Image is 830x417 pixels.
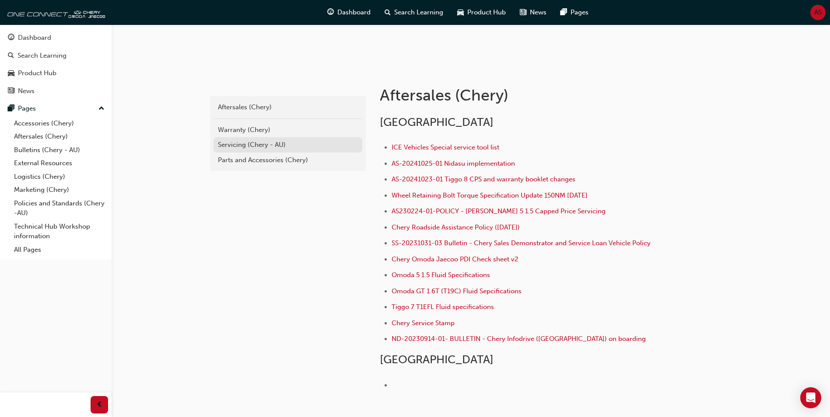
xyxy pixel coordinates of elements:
a: Search Learning [4,48,108,64]
a: Bulletins (Chery - AU) [11,143,108,157]
button: DashboardSearch LearningProduct HubNews [4,28,108,101]
a: Accessories (Chery) [11,117,108,130]
a: Dashboard [4,30,108,46]
a: Tiggo 7 T1EFL Fluid specifications [392,303,494,311]
span: car-icon [8,69,14,77]
span: search-icon [8,52,14,60]
a: AS230224-01-POLICY - [PERSON_NAME] 5 1.5 Capped Price Servicing [392,207,606,215]
h1: Aftersales (Chery) [380,86,667,105]
button: AS [810,5,826,20]
a: Warranty (Chery) [214,122,362,138]
span: AS [814,7,822,17]
span: Dashboard [337,7,371,17]
span: news-icon [8,87,14,95]
span: search-icon [385,7,391,18]
a: News [4,83,108,99]
a: guage-iconDashboard [320,3,378,21]
a: ND-20230914-01- BULLETIN - Chery Infodrive ([GEOGRAPHIC_DATA]) on boarding [392,335,646,343]
a: Chery Omoda Jaecoo PDI Check sheet v2 [392,255,518,263]
div: Servicing (Chery - AU) [218,140,358,150]
span: pages-icon [560,7,567,18]
div: Parts and Accessories (Chery) [218,155,358,165]
a: Chery Service Stamp [392,319,455,327]
a: car-iconProduct Hub [450,3,513,21]
span: pages-icon [8,105,14,113]
a: news-iconNews [513,3,553,21]
a: External Resources [11,156,108,170]
a: pages-iconPages [553,3,595,21]
div: Pages [18,104,36,114]
span: [GEOGRAPHIC_DATA] [380,115,494,129]
div: Warranty (Chery) [218,125,358,135]
a: ICE Vehicles Special service tool list [392,143,499,151]
span: car-icon [457,7,464,18]
div: Open Intercom Messenger [800,387,821,408]
span: guage-icon [8,34,14,42]
a: Aftersales (Chery) [11,130,108,143]
span: guage-icon [327,7,334,18]
a: search-iconSearch Learning [378,3,450,21]
button: Pages [4,101,108,117]
a: AS-20241023-01 Tiggo 8 CPS and warranty booklet changes [392,175,575,183]
div: Aftersales (Chery) [218,102,358,112]
a: SS-20231031-03 Bulletin - Chery Sales Demonstrator and Service Loan Vehicle Policy [392,239,651,247]
a: Omoda GT 1.6T (T19C) Fluid Sepcifications [392,287,522,295]
span: Product Hub [467,7,506,17]
img: oneconnect [4,3,105,21]
div: Dashboard [18,33,51,43]
span: Pages [571,7,588,17]
a: Wheel Retaining Bolt Torque Specification Update 150NM [DATE] [392,191,588,199]
span: Search Learning [394,7,443,17]
span: up-icon [98,103,105,115]
a: Omoda 5 1.5 Fluid Specifications [392,271,490,279]
div: News [18,86,35,96]
a: Policies and Standards (Chery -AU) [11,197,108,220]
a: All Pages [11,243,108,257]
a: Servicing (Chery - AU) [214,137,362,153]
a: Aftersales (Chery) [214,100,362,115]
a: AS-20241025-01 Nidasu implementation [392,160,515,167]
a: Marketing (Chery) [11,183,108,197]
span: prev-icon [96,400,103,410]
a: Logistics (Chery) [11,170,108,184]
span: News [530,7,546,17]
a: Chery Roadside Assistance Policy ([DATE]) [392,223,520,231]
a: Product Hub [4,65,108,81]
div: Search Learning [18,51,67,61]
a: Technical Hub Workshop information [11,220,108,243]
a: Parts and Accessories (Chery) [214,153,362,168]
span: [GEOGRAPHIC_DATA] [380,353,494,366]
div: Product Hub [18,68,56,78]
span: news-icon [520,7,526,18]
